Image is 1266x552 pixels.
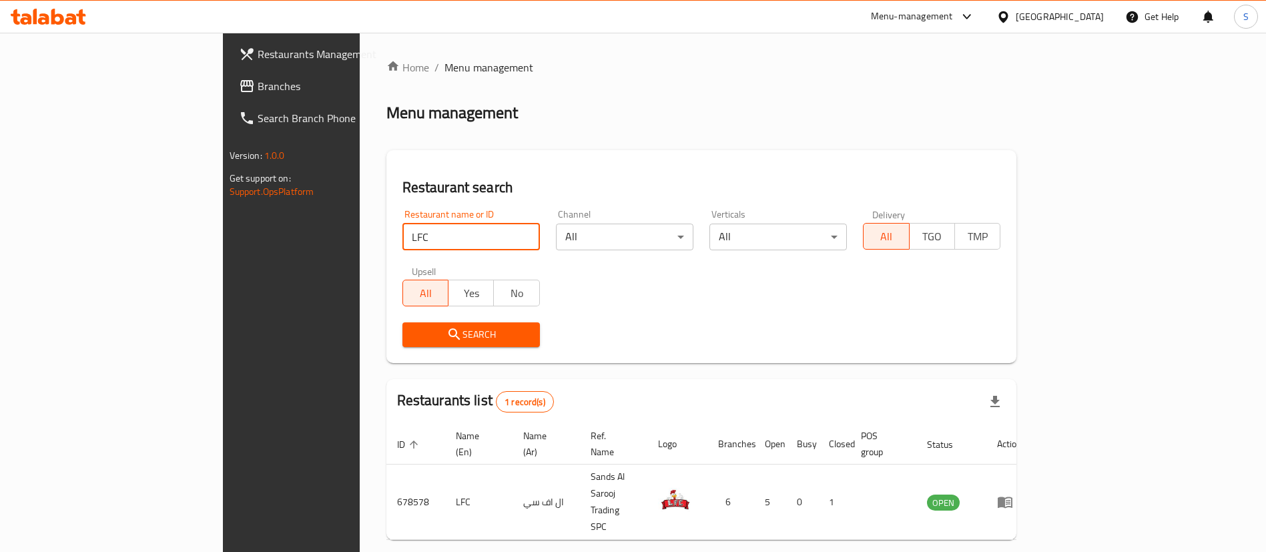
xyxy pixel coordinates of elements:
div: OPEN [927,495,960,511]
span: Search [413,326,529,343]
td: LFC [445,465,513,540]
div: Menu [997,494,1022,510]
td: 0 [786,465,818,540]
span: POS group [861,428,900,460]
span: Name (En) [456,428,497,460]
span: TMP [960,227,995,246]
th: Busy [786,424,818,465]
span: Ref. Name [591,428,631,460]
h2: Restaurant search [402,178,1001,198]
button: TMP [954,223,1000,250]
th: Open [754,424,786,465]
a: Support.OpsPlatform [230,183,314,200]
th: Action [986,424,1032,465]
span: Get support on: [230,170,291,187]
span: No [499,284,534,303]
span: OPEN [927,495,960,511]
th: Logo [647,424,707,465]
a: Search Branch Phone [228,102,434,134]
span: TGO [915,227,950,246]
th: Branches [707,424,754,465]
span: Menu management [444,59,533,75]
h2: Menu management [386,102,518,123]
button: Yes [448,280,494,306]
label: Delivery [872,210,906,219]
h2: Restaurants list [397,390,554,412]
button: All [863,223,909,250]
span: 1 record(s) [497,396,553,408]
input: Search for restaurant name or ID.. [402,224,540,250]
a: Restaurants Management [228,38,434,70]
span: Search Branch Phone [258,110,424,126]
table: enhanced table [386,424,1032,540]
div: [GEOGRAPHIC_DATA] [1016,9,1104,24]
div: Menu-management [871,9,953,25]
button: No [493,280,539,306]
div: All [709,224,847,250]
td: 5 [754,465,786,540]
td: 1 [818,465,850,540]
label: Upsell [412,266,436,276]
li: / [434,59,439,75]
img: LFC [658,483,691,516]
span: Version: [230,147,262,164]
nav: breadcrumb [386,59,1017,75]
td: 6 [707,465,754,540]
span: S [1243,9,1249,24]
span: Name (Ar) [523,428,564,460]
span: Status [927,437,970,453]
button: Search [402,322,540,347]
span: ID [397,437,422,453]
span: Restaurants Management [258,46,424,62]
span: All [408,284,443,303]
span: Branches [258,78,424,94]
td: ال اف سي [513,465,580,540]
button: All [402,280,448,306]
div: All [556,224,693,250]
span: 1.0.0 [264,147,285,164]
th: Closed [818,424,850,465]
span: Yes [454,284,489,303]
td: Sands Al Sarooj Trading SPC [580,465,647,540]
div: Export file [979,386,1011,418]
div: Total records count [496,391,554,412]
a: Branches [228,70,434,102]
span: All [869,227,904,246]
button: TGO [909,223,955,250]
